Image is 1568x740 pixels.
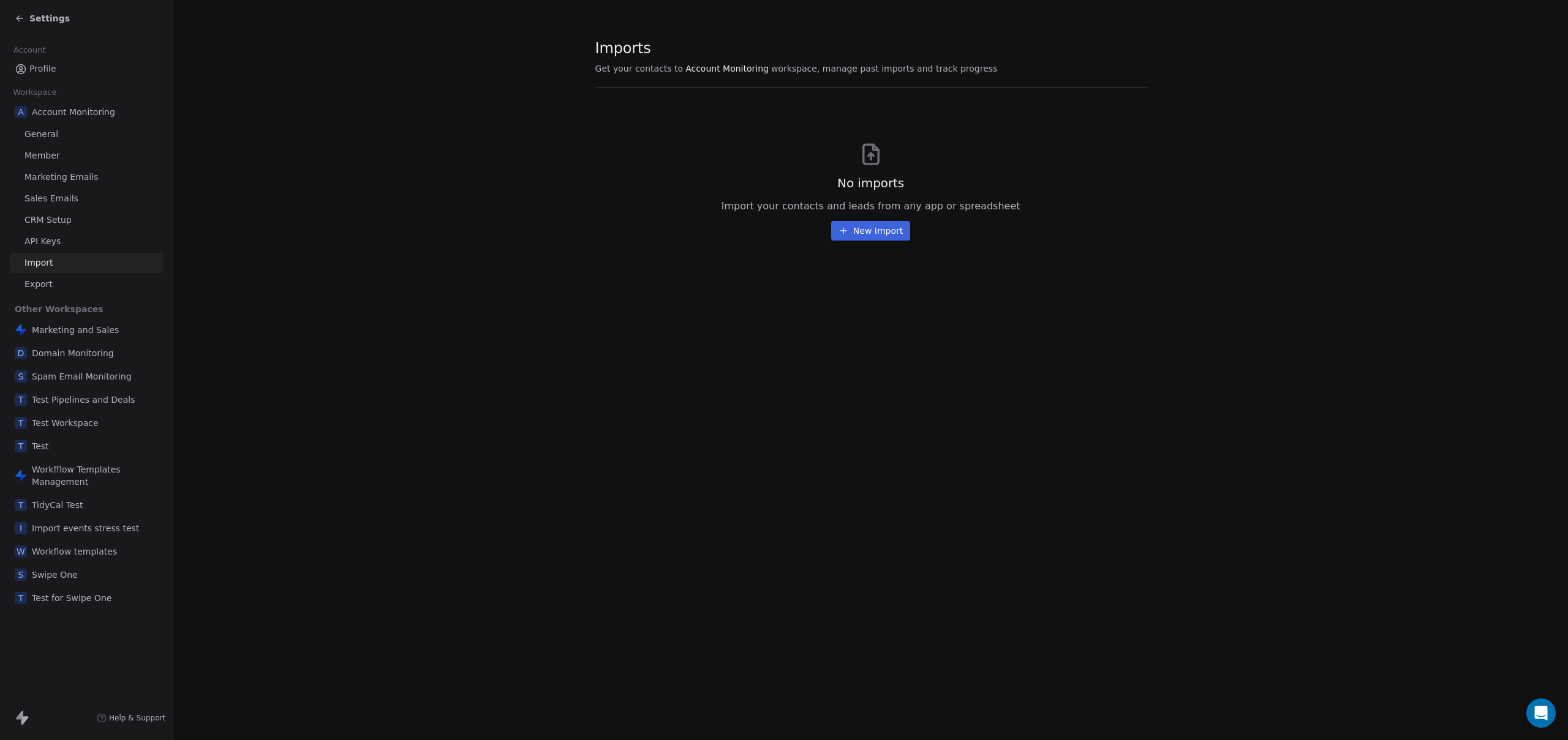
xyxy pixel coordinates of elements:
[32,106,115,118] span: Account Monitoring
[8,83,62,102] span: Workspace
[831,221,910,241] button: New Import
[10,231,163,252] a: API Keys
[10,124,163,144] a: General
[15,347,27,359] span: D
[32,499,83,511] span: TidyCal Test
[15,370,27,383] span: S
[10,189,163,209] a: Sales Emails
[24,192,78,205] span: Sales Emails
[32,440,49,452] span: Test
[24,128,58,141] span: General
[109,713,165,723] span: Help & Support
[15,569,27,581] span: S
[10,299,108,319] span: Other Workspaces
[15,12,70,24] a: Settings
[595,39,998,58] span: Imports
[15,394,27,406] span: T
[10,59,163,79] a: Profile
[10,210,163,230] a: CRM Setup
[15,592,27,604] span: T
[24,235,61,248] span: API Keys
[32,545,117,558] span: Workflow templates
[32,463,158,488] span: Workfflow Templates Management
[29,62,56,75] span: Profile
[32,569,78,581] span: Swipe One
[10,146,163,166] a: Member
[24,214,72,226] span: CRM Setup
[722,199,1020,214] span: Import your contacts and leads from any app or spreadsheet
[15,324,27,336] img: Swipe%20One%20Logo%201-1.svg
[32,592,111,604] span: Test for Swipe One
[32,370,132,383] span: Spam Email Monitoring
[97,713,165,723] a: Help & Support
[10,167,163,187] a: Marketing Emails
[32,324,119,336] span: Marketing and Sales
[24,149,60,162] span: Member
[15,106,27,118] span: A
[29,12,70,24] span: Settings
[15,499,27,511] span: T
[1526,698,1556,728] div: Open Intercom Messenger
[15,440,27,452] span: T
[32,522,139,534] span: Import events stress test
[837,174,904,192] span: No imports
[595,62,684,75] span: Get your contacts to
[24,278,53,291] span: Export
[10,253,163,273] a: Import
[8,41,51,59] span: Account
[32,347,114,359] span: Domain Monitoring
[15,522,27,534] span: I
[15,545,27,558] span: W
[24,171,98,184] span: Marketing Emails
[32,417,99,429] span: Test Workspace
[771,62,997,75] span: workspace, manage past imports and track progress
[10,274,163,294] a: Export
[15,417,27,429] span: T
[685,62,769,75] span: Account Monitoring
[32,394,135,406] span: Test Pipelines and Deals
[15,469,27,482] img: Swipe%20One%20Logo%201-1.svg
[24,256,53,269] span: Import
